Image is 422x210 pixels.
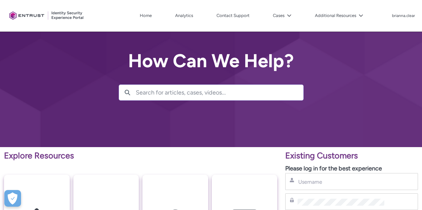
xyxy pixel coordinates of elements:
p: brianna.clear [392,14,415,18]
h2: How Can We Help? [119,51,304,71]
input: Search for articles, cases, videos... [136,85,303,100]
a: Home [138,11,153,21]
button: Search [119,85,136,100]
button: Open Preferences [4,190,21,207]
a: Contact Support [215,11,251,21]
button: User Profile brianna.clear [392,12,415,19]
button: Additional Resources [313,11,365,21]
p: Explore Resources [4,149,277,162]
div: Cookie Preferences [4,190,21,207]
p: Existing Customers [285,149,418,162]
p: Please log in for the best experience [285,164,418,173]
a: Analytics, opens in new tab [173,11,195,21]
button: Cases [271,11,293,21]
input: Username [298,178,384,185]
